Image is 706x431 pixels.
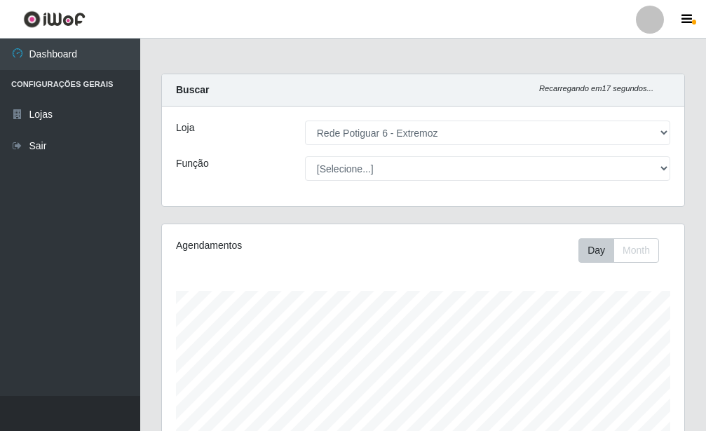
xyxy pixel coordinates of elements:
[539,84,653,93] i: Recarregando em 17 segundos...
[578,238,670,263] div: Toolbar with button groups
[176,84,209,95] strong: Buscar
[578,238,659,263] div: First group
[23,11,86,28] img: CoreUI Logo
[176,156,209,171] label: Função
[578,238,614,263] button: Day
[176,238,369,253] div: Agendamentos
[613,238,659,263] button: Month
[176,121,194,135] label: Loja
